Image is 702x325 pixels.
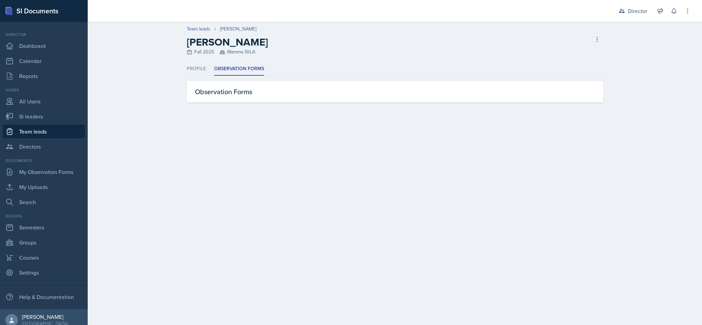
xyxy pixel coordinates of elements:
[220,25,256,33] div: [PERSON_NAME]
[3,290,85,304] div: Help & Documentation
[3,221,85,234] a: Semesters
[3,69,85,83] a: Reports
[3,87,85,93] div: Users
[3,32,85,38] div: Director
[187,36,268,48] h2: [PERSON_NAME]
[3,236,85,249] a: Groups
[3,180,85,194] a: My Uploads
[22,313,68,320] div: [PERSON_NAME]
[220,48,255,55] span: Mamma SI/LA
[3,195,85,209] a: Search
[3,140,85,153] a: Directors
[3,125,85,138] a: Team leads
[3,213,85,219] div: School
[3,165,85,179] a: My Observation Forms
[3,266,85,279] a: Settings
[187,48,268,55] div: Fall 2025
[3,54,85,68] a: Calendar
[3,110,85,123] a: Si leaders
[3,158,85,164] div: Documents
[214,62,264,76] li: Observation Forms
[3,95,85,108] a: All Users
[3,251,85,264] a: Courses
[187,25,210,33] a: Team leads
[187,62,206,76] li: Profile
[628,7,647,15] div: Director
[3,39,85,53] a: Dashboard
[187,81,603,103] div: Observation Forms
